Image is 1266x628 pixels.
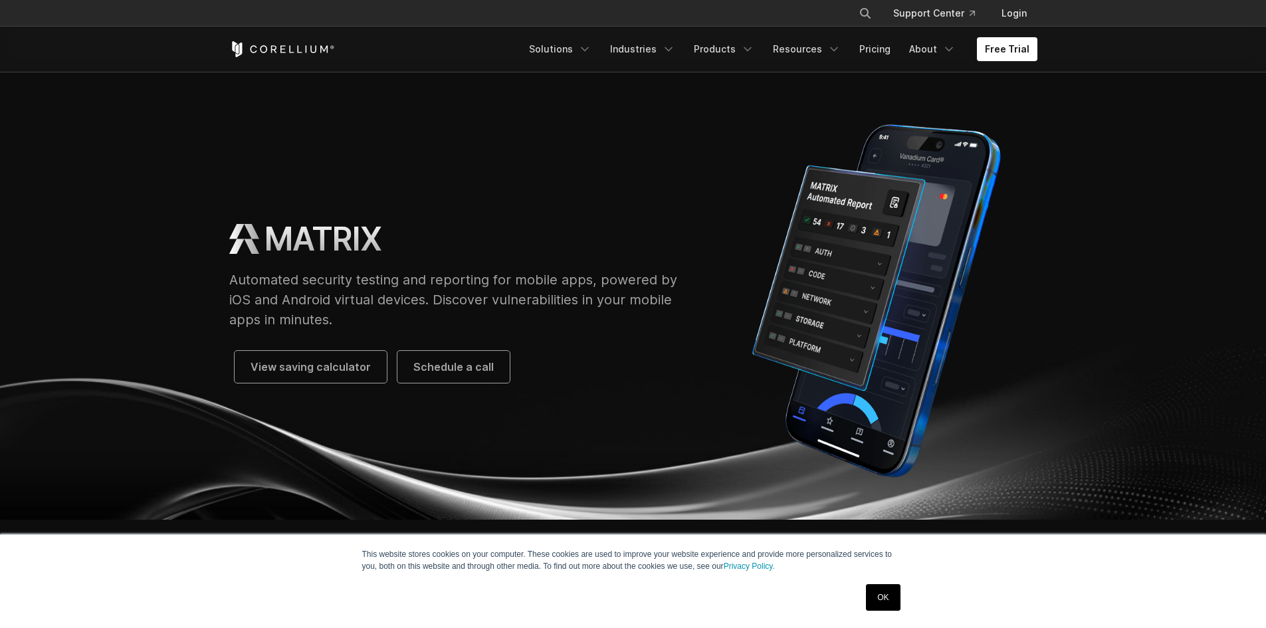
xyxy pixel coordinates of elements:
a: Corellium Home [229,41,335,57]
div: Navigation Menu [843,1,1037,25]
a: Industries [602,37,683,61]
a: Privacy Policy. [724,562,775,571]
span: Schedule a call [413,359,494,375]
p: Automated security testing and reporting for mobile apps, powered by iOS and Android virtual devi... [229,270,690,330]
a: Login [991,1,1037,25]
a: OK [866,584,900,611]
a: Products [686,37,762,61]
a: Schedule a call [397,351,510,383]
a: View saving calculator [235,351,387,383]
p: This website stores cookies on your computer. These cookies are used to improve your website expe... [362,548,904,572]
div: Navigation Menu [521,37,1037,61]
img: Corellium MATRIX automated report on iPhone showing app vulnerability test results across securit... [716,114,1037,487]
a: Resources [765,37,849,61]
a: About [901,37,964,61]
button: Search [853,1,877,25]
a: Free Trial [977,37,1037,61]
a: Solutions [521,37,599,61]
img: MATRIX Logo [229,224,259,254]
h1: MATRIX [264,219,381,259]
a: Pricing [851,37,898,61]
a: Support Center [883,1,986,25]
span: View saving calculator [251,359,371,375]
